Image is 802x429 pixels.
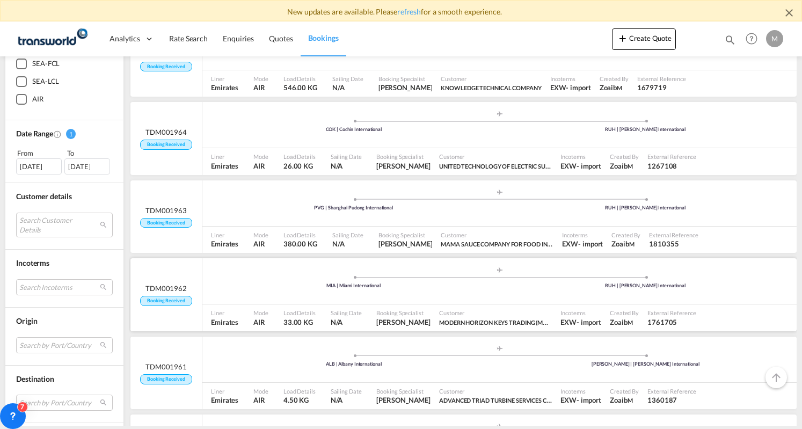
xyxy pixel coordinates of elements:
span: External Reference [647,387,696,395]
div: TDM001962 Booking Received assets/icons/custom/ship-fill.svgassets/icons/custom/roll-o-plane.svgP... [130,258,797,331]
div: RUH | [PERSON_NAME] International [500,126,792,133]
span: EXW import [560,161,601,171]
span: 4.50 KG [283,396,309,404]
div: From [16,148,63,158]
span: Customer [439,387,552,395]
span: 546.00 KG [283,83,317,92]
span: Booking Received [140,218,192,228]
span: Bookings [308,33,339,42]
div: SEA-LCL [32,76,59,87]
div: AIR [32,94,43,105]
div: - import [577,161,601,171]
span: AIR [253,83,268,92]
span: External Reference [647,152,696,161]
span: Booking Received [140,140,192,150]
span: Load Details [283,152,316,161]
div: - import [577,317,601,327]
div: SEA-FCL [32,59,60,69]
span: Incoterms [560,152,601,161]
div: Destination [16,374,113,384]
span: Created By [610,309,639,317]
span: TDM001963 [145,206,187,215]
span: Incoterms [560,309,601,317]
md-icon: assets/icons/custom/roll-o-plane.svg [493,267,506,273]
span: Liner [211,75,238,83]
span: Incoterms [562,231,603,239]
span: Rate Search [169,34,208,43]
button: icon-plus 400-fgCreate Quote [612,28,676,50]
span: ADVANCED TRIAD TURBINE SERVICES CO. LTD. [439,395,552,405]
span: EXW import [560,395,601,405]
md-icon: assets/icons/custom/roll-o-plane.svg [493,190,506,195]
span: AIR [253,161,268,171]
span: Booking Specialist [376,309,431,317]
md-checkbox: SEA-FCL [16,59,113,69]
span: Help [742,30,761,48]
span: Mohammed Shahil [376,161,431,171]
span: Origin [16,316,37,325]
span: Created By [610,152,639,161]
span: Created By [600,75,629,83]
div: RUH | [PERSON_NAME] International [500,282,792,289]
span: Mode [253,152,268,161]
span: Incoterms [16,258,49,267]
div: M [766,30,783,47]
span: Emirates [211,161,238,171]
span: Mohammed Shahil [378,239,433,249]
span: M [628,397,633,404]
div: TDM001964 Booking Received assets/icons/custom/ship-fill.svgassets/icons/custom/roll-o-plane.svgP... [130,102,797,175]
div: To [66,148,113,158]
div: - import [578,239,603,249]
span: External Reference [637,75,686,83]
a: refresh [397,7,421,16]
div: - import [566,83,590,92]
span: Sailing Date [331,152,362,161]
div: Origin [16,316,113,326]
md-icon: assets/icons/custom/roll-o-plane.svg [493,424,506,429]
div: EXW [550,83,566,92]
span: MODERN HORIZON KEYS TRADING (MHK) [439,318,553,326]
span: ADVANCED TRIAD TURBINE SERVICES CO. LTD. [439,396,565,404]
span: Sailing Date [331,309,362,317]
span: MAMA SAUCE COMPANY FOR FOOD INDUSTRIES [441,239,553,249]
span: Incoterms [550,75,591,83]
span: 1761705 [647,317,696,327]
span: AIR [253,239,268,249]
span: MAMA SAUCE COMPANY FOR FOOD INDUSTRIES [441,239,574,248]
span: N/A [332,239,363,249]
button: Go to Top [765,367,787,388]
md-icon: assets/icons/custom/roll-o-plane.svg [493,111,506,117]
span: Sailing Date [332,231,363,239]
span: 33.00 KG [283,318,313,326]
span: M [617,84,622,91]
span: Booking Received [140,62,192,72]
span: 380.00 KG [283,239,317,248]
a: Enquiries [215,21,261,56]
span: Mode [253,309,268,317]
span: 26.00 KG [283,162,313,170]
span: N/A [331,317,362,327]
span: M [629,241,635,248]
span: Zoaib M [600,83,629,92]
span: Destination [16,374,54,383]
span: Date Range [16,129,53,138]
span: Booking Specialist [378,75,433,83]
span: EXW import [550,83,591,92]
span: N/A [332,83,363,92]
span: From To [DATE][DATE] [16,148,113,174]
span: TDM001962 [145,283,187,293]
span: Booking Specialist [376,387,431,395]
div: TDM001963 Booking Received assets/icons/custom/ship-fill.svgassets/icons/custom/roll-o-plane.svgP... [130,180,797,253]
span: Booking Specialist [376,152,431,161]
span: Mode [253,231,268,239]
span: Liner [211,152,238,161]
div: icon-magnify [724,34,736,50]
div: MIA | Miami International [208,282,500,289]
div: New updates are available. Please for a smooth experience. [1,6,801,17]
span: Liner [211,231,238,239]
md-checkbox: AIR [16,94,113,105]
span: 1679719 [637,83,686,92]
img: 1a84b2306ded11f09c1219774cd0a0fe.png [16,27,89,51]
md-icon: icon-magnify [724,34,736,46]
